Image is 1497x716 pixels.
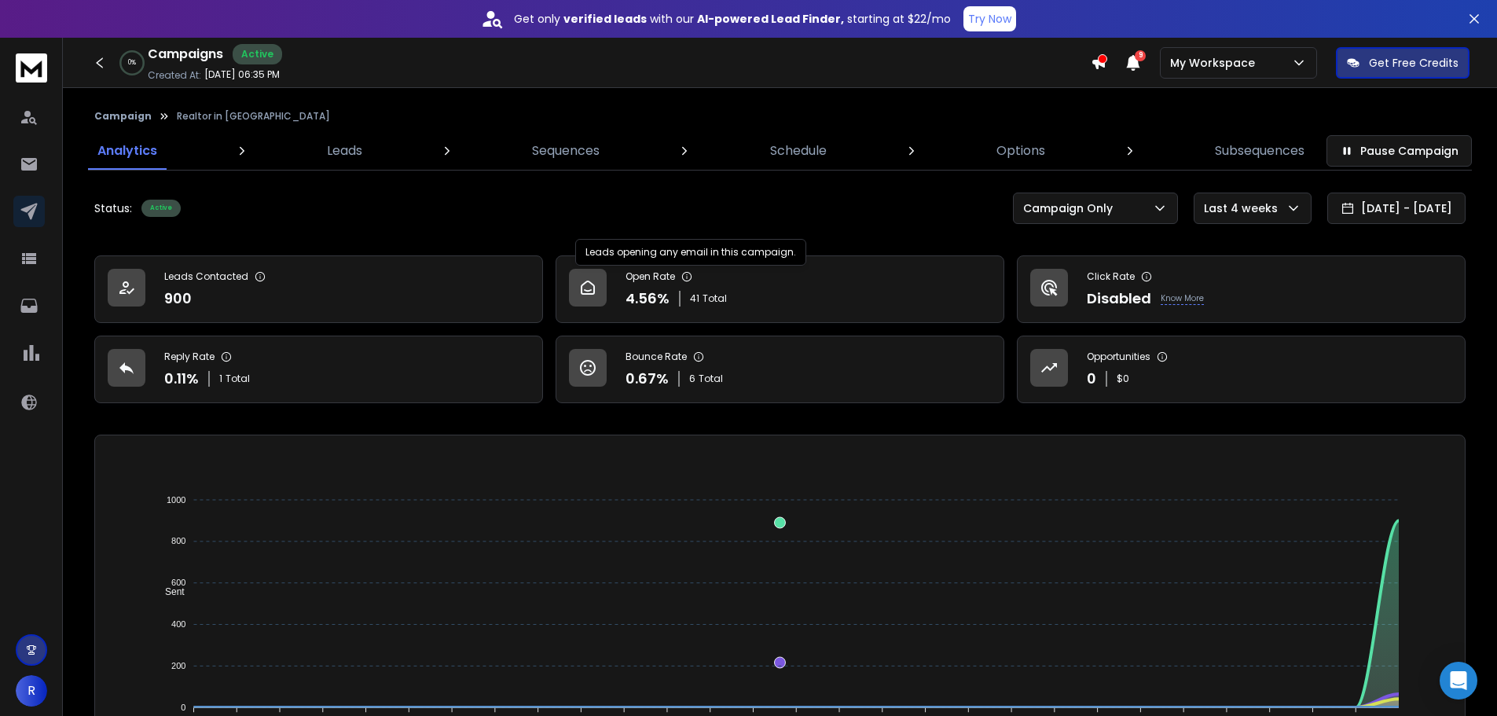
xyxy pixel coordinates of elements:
p: Leads opening any email in this campaign. [585,246,796,259]
button: [DATE] - [DATE] [1327,193,1466,224]
a: Open Rate4.56%41Total [556,255,1004,323]
div: Open Intercom Messenger [1440,662,1477,699]
p: Get only with our starting at $22/mo [514,11,951,27]
p: Schedule [770,141,827,160]
p: Created At: [148,69,201,82]
span: 41 [690,292,699,305]
strong: AI-powered Lead Finder, [697,11,844,27]
p: Get Free Credits [1369,55,1458,71]
p: Opportunities [1087,351,1150,363]
p: 0 % [128,58,136,68]
div: Active [233,44,282,64]
p: $ 0 [1117,373,1129,385]
p: Leads Contacted [164,270,248,283]
p: Subsequences [1215,141,1304,160]
a: Sequences [523,132,609,170]
p: 4.56 % [626,288,670,310]
tspan: 800 [171,537,185,546]
p: My Workspace [1170,55,1261,71]
p: Campaign Only [1023,200,1119,216]
div: Active [141,200,181,217]
p: Leads [327,141,362,160]
p: Status: [94,200,132,216]
p: Bounce Rate [626,351,687,363]
p: Try Now [968,11,1011,27]
p: Analytics [97,141,157,160]
img: logo [16,53,47,83]
tspan: 600 [171,578,185,587]
button: Campaign [94,110,152,123]
p: Open Rate [626,270,675,283]
span: Total [703,292,727,305]
button: R [16,675,47,707]
p: Sequences [532,141,600,160]
a: Opportunities0$0 [1017,336,1466,403]
a: Leads [317,132,372,170]
p: 0.11 % [164,368,199,390]
a: Bounce Rate0.67%6Total [556,336,1004,403]
button: Try Now [963,6,1016,31]
tspan: 1000 [167,495,185,505]
span: Total [699,373,723,385]
a: Options [987,132,1055,170]
a: Schedule [761,132,836,170]
a: Leads Contacted900 [94,255,543,323]
button: Pause Campaign [1326,135,1472,167]
span: 9 [1135,50,1146,61]
strong: verified leads [563,11,647,27]
button: Get Free Credits [1336,47,1469,79]
p: 0 [1087,368,1096,390]
a: Analytics [88,132,167,170]
span: 6 [689,373,695,385]
tspan: 0 [181,703,185,712]
p: [DATE] 06:35 PM [204,68,280,81]
span: Total [226,373,250,385]
span: 1 [219,373,222,385]
p: Realtor in [GEOGRAPHIC_DATA] [177,110,330,123]
a: Subsequences [1205,132,1314,170]
tspan: 200 [171,661,185,670]
p: Click Rate [1087,270,1135,283]
span: Sent [153,586,185,597]
p: Reply Rate [164,351,215,363]
p: Options [996,141,1045,160]
p: 900 [164,288,192,310]
p: Last 4 weeks [1204,200,1284,216]
a: Click RateDisabledKnow More [1017,255,1466,323]
tspan: 400 [171,619,185,629]
p: Know More [1161,292,1204,305]
p: Disabled [1087,288,1151,310]
p: 0.67 % [626,368,669,390]
h1: Campaigns [148,45,223,64]
a: Reply Rate0.11%1Total [94,336,543,403]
